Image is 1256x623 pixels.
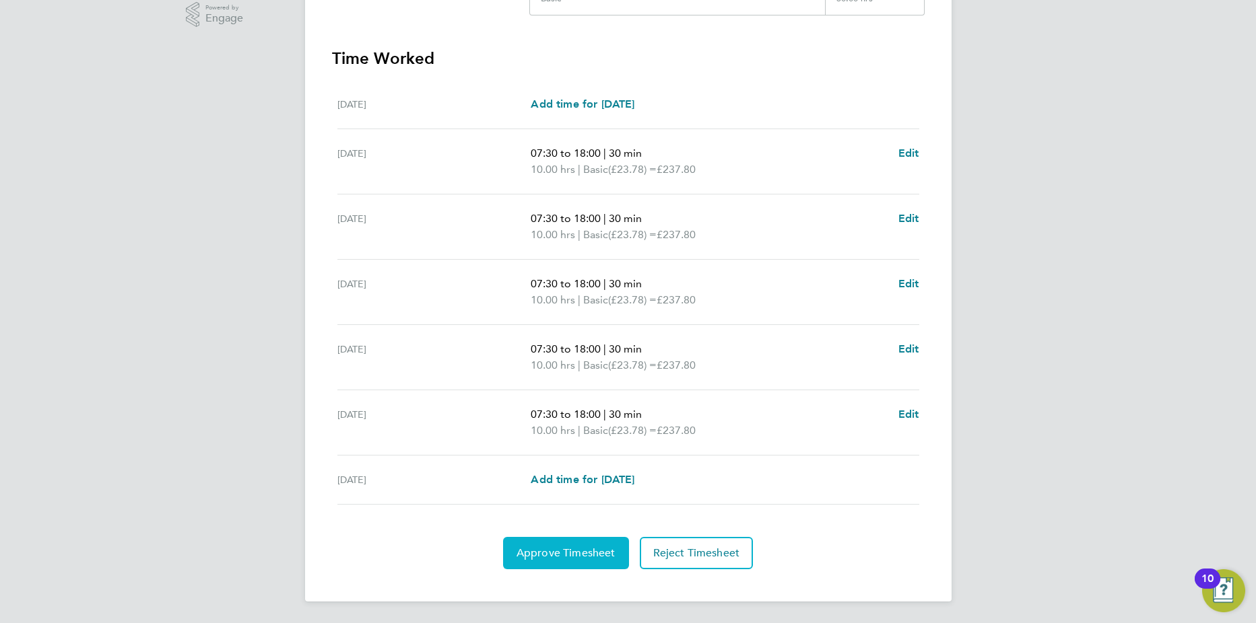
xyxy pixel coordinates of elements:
[609,147,642,159] span: 30 min
[657,424,696,437] span: £237.80
[578,163,581,176] span: |
[531,408,601,420] span: 07:30 to 18:00
[205,2,243,13] span: Powered by
[608,359,657,371] span: (£23.78) =
[609,342,642,355] span: 30 min
[517,546,616,560] span: Approve Timesheet
[603,147,606,159] span: |
[583,423,608,439] span: Basic
[531,424,575,437] span: 10.00 hrs
[898,277,919,290] span: Edit
[531,228,575,241] span: 10.00 hrs
[531,472,634,488] a: Add time for [DATE]
[531,359,575,371] span: 10.00 hrs
[608,228,657,241] span: (£23.78) =
[1202,569,1245,612] button: Open Resource Center, 10 new notifications
[578,424,581,437] span: |
[609,277,642,290] span: 30 min
[898,147,919,159] span: Edit
[186,2,243,28] a: Powered byEngage
[531,277,601,290] span: 07:30 to 18:00
[531,473,634,486] span: Add time for [DATE]
[332,48,925,69] h3: Time Worked
[583,357,608,373] span: Basic
[531,293,575,306] span: 10.00 hrs
[531,96,634,112] a: Add time for [DATE]
[337,472,531,488] div: [DATE]
[608,163,657,176] span: (£23.78) =
[603,212,606,225] span: |
[657,163,696,176] span: £237.80
[531,147,601,159] span: 07:30 to 18:00
[503,537,629,569] button: Approve Timesheet
[898,406,919,423] a: Edit
[337,406,531,439] div: [DATE]
[578,359,581,371] span: |
[603,342,606,355] span: |
[898,276,919,292] a: Edit
[608,293,657,306] span: (£23.78) =
[1201,579,1214,596] div: 10
[337,276,531,308] div: [DATE]
[608,424,657,437] span: (£23.78) =
[898,145,919,161] a: Edit
[531,342,601,355] span: 07:30 to 18:00
[583,227,608,243] span: Basic
[898,211,919,227] a: Edit
[205,13,243,24] span: Engage
[603,408,606,420] span: |
[653,546,740,560] span: Reject Timesheet
[337,145,531,178] div: [DATE]
[337,341,531,373] div: [DATE]
[657,293,696,306] span: £237.80
[657,359,696,371] span: £237.80
[337,211,531,243] div: [DATE]
[898,342,919,355] span: Edit
[609,212,642,225] span: 30 min
[578,293,581,306] span: |
[603,277,606,290] span: |
[578,228,581,241] span: |
[657,228,696,241] span: £237.80
[531,98,634,110] span: Add time for [DATE]
[583,161,608,178] span: Basic
[337,96,531,112] div: [DATE]
[898,212,919,225] span: Edit
[609,408,642,420] span: 30 min
[898,341,919,357] a: Edit
[531,163,575,176] span: 10.00 hrs
[898,408,919,420] span: Edit
[583,292,608,308] span: Basic
[531,212,601,225] span: 07:30 to 18:00
[640,537,754,569] button: Reject Timesheet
